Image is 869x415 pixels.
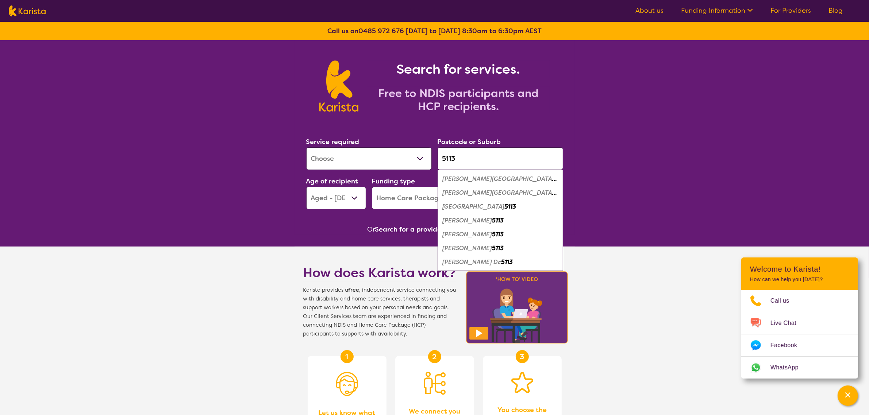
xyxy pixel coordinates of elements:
[741,290,858,379] ul: Choose channel
[464,269,570,346] img: Karista video
[741,357,858,379] a: Web link opens in a new tab.
[303,264,457,282] h1: How does Karista work?
[441,241,560,255] div: Elizabeth Park 5113
[511,372,533,393] img: Star icon
[750,276,849,283] p: How can we help you [DATE]?
[441,214,560,228] div: Elizabeth Downs 5113
[424,372,446,395] img: Person being matched to services icon
[492,244,504,252] em: 5113
[828,6,843,15] a: Blog
[367,87,550,113] h2: Free to NDIS participants and HCP recipients.
[306,137,359,146] label: Service required
[741,257,858,379] div: Channel Menu
[306,177,358,186] label: Age of recipient
[372,177,415,186] label: Funding type
[441,186,560,200] div: Davoren Park South 5113
[443,203,505,210] em: [GEOGRAPHIC_DATA]
[303,286,457,338] span: Karista provides a , independent service connecting you with disability and home care services, t...
[443,230,492,238] em: [PERSON_NAME]
[358,27,404,35] a: 0485 972 676
[441,172,560,186] div: Davoren Park 5113
[375,224,502,235] button: Search for a provider to leave a review
[336,372,358,396] img: Person with headset icon
[438,147,563,170] input: Type
[327,27,542,35] b: Call us on [DATE] to [DATE] 8:30am to 6:30pm AEST
[770,340,806,351] span: Facebook
[770,295,798,306] span: Call us
[443,258,501,266] em: [PERSON_NAME] Dc
[443,244,492,252] em: [PERSON_NAME]
[349,287,359,294] b: free
[770,318,805,329] span: Live Chat
[770,362,807,373] span: WhatsApp
[319,61,358,112] img: Karista logo
[750,265,849,274] h2: Welcome to Karista!
[441,200,560,214] div: Edinburgh North 5113
[501,258,513,266] em: 5113
[838,385,858,406] button: Channel Menu
[438,137,501,146] label: Postcode or Suburb
[492,217,504,224] em: 5113
[443,175,557,183] em: [PERSON_NAME][GEOGRAPHIC_DATA]
[367,61,550,78] h1: Search for services.
[516,350,529,363] div: 3
[681,6,753,15] a: Funding Information
[505,203,516,210] em: 5113
[492,230,504,238] em: 5113
[443,189,557,197] em: [PERSON_NAME][GEOGRAPHIC_DATA]
[341,350,354,363] div: 1
[443,217,492,224] em: [PERSON_NAME]
[9,5,46,16] img: Karista logo
[770,6,811,15] a: For Providers
[428,350,441,363] div: 2
[635,6,664,15] a: About us
[367,224,375,235] span: Or
[441,228,560,241] div: Elizabeth North 5113
[441,255,560,269] div: Elizabeth West Dc 5113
